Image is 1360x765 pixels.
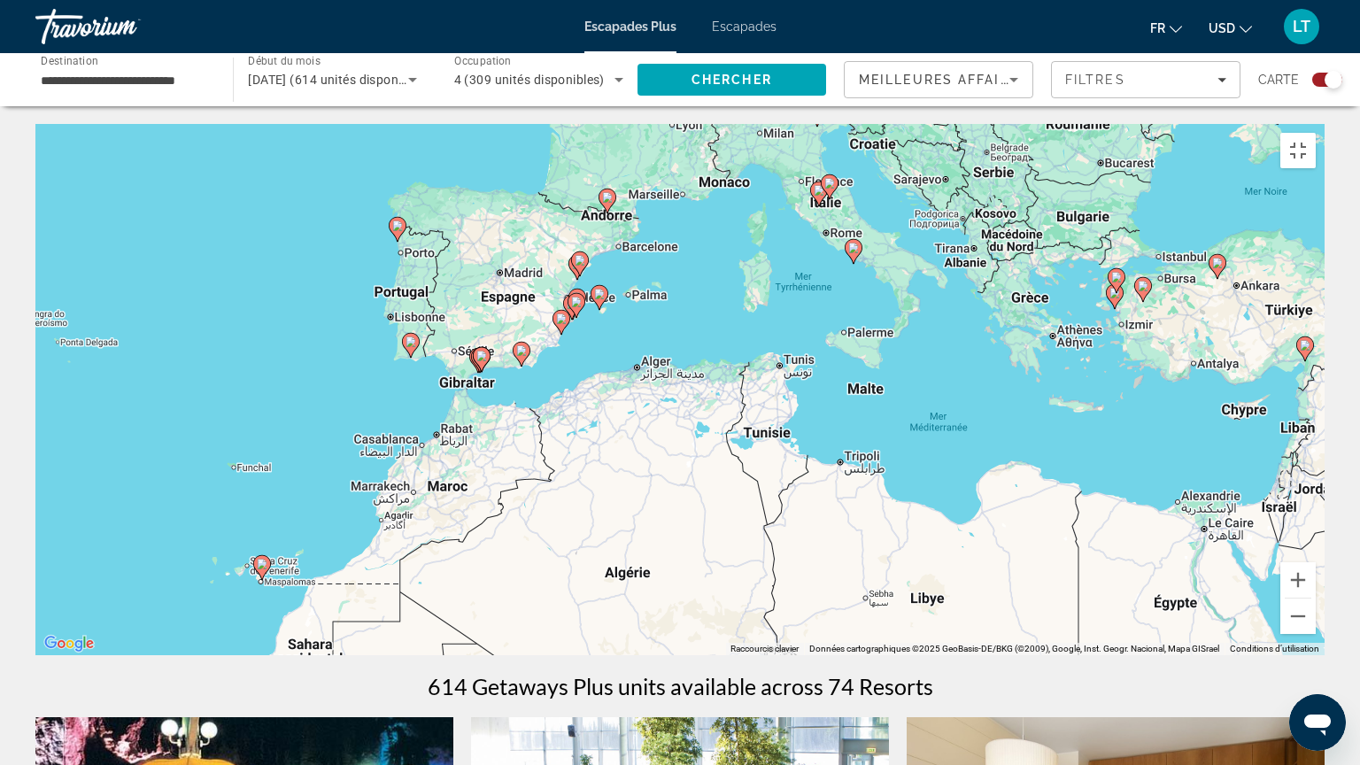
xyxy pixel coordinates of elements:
button: Menu utilisateur [1279,8,1325,45]
mat-select: Trier par [859,69,1018,90]
span: Occupation [454,55,512,67]
input: Sélectionnez la destination [41,70,210,91]
a: Ouvrir cette zone dans Google Maps (dans une nouvelle fenêtre) [40,632,98,655]
span: Début du mois [248,55,321,67]
button: Passer en plein écran [1280,133,1316,168]
span: [DATE] (614 unités disponibles) [248,73,430,87]
iframe: Bouton de lancement de la fenêtre de messagerie [1289,694,1346,751]
span: LT [1293,18,1310,35]
span: USD [1209,21,1235,35]
img: Google (en anglais) [40,632,98,655]
button: Rechercher [637,64,826,96]
a: Escapades [712,19,777,34]
button: Zoom avant [1280,562,1316,598]
span: Fr [1150,21,1165,35]
h1: 614 Getaways Plus units available across 74 Resorts [428,673,933,699]
span: 4 (309 unités disponibles) [454,73,605,87]
span: Filtres [1065,73,1125,87]
button: Changer la langue [1150,15,1182,41]
a: Travorium [35,4,212,50]
button: Raccourcis clavier [730,643,799,655]
button: Zoom arrière [1280,599,1316,634]
a: Conditions d’utilisation (s’ouvre dans un nouvel onglet) [1230,644,1319,653]
span: Carte [1258,67,1299,92]
span: Données cartographiques ©2025 GeoBasis-DE/BKG (©2009), Google, Inst. Geogr. Nacional, Mapa GISrael [809,644,1219,653]
span: Destination [41,54,98,66]
button: Filtres [1051,61,1240,98]
span: Chercher [692,73,772,87]
span: Meilleures affaires [859,73,1029,87]
a: Escapades Plus [584,19,676,34]
button: Changer de devise [1209,15,1252,41]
